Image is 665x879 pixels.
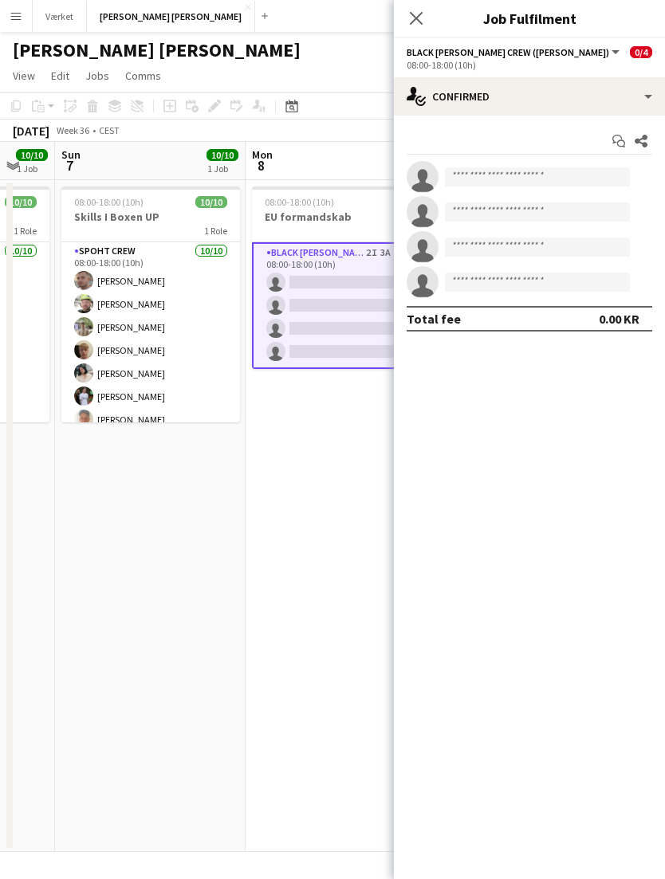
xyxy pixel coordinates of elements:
[252,186,431,369] app-job-card: 08:00-18:00 (10h)0/4EU formandskab1 RoleBlack [PERSON_NAME] Crew ([PERSON_NAME])2I3A0/408:00-18:0...
[59,156,81,175] span: 7
[195,196,227,208] span: 10/10
[61,210,240,224] h3: Skills I Boxen UP
[394,8,665,29] h3: Job Fulfilment
[252,147,273,162] span: Mon
[407,46,622,58] button: Black [PERSON_NAME] Crew ([PERSON_NAME])
[407,311,461,327] div: Total fee
[119,65,167,86] a: Comms
[53,124,92,136] span: Week 36
[204,225,227,237] span: 1 Role
[5,196,37,208] span: 10/10
[207,149,238,161] span: 10/10
[407,59,652,71] div: 08:00-18:00 (10h)
[16,149,48,161] span: 10/10
[407,46,609,58] span: Black Luna Crew (Danny)
[74,196,144,208] span: 08:00-18:00 (10h)
[33,1,87,32] button: Værket
[87,1,255,32] button: [PERSON_NAME] [PERSON_NAME]
[79,65,116,86] a: Jobs
[207,163,238,175] div: 1 Job
[6,65,41,86] a: View
[13,38,301,62] h1: [PERSON_NAME] [PERSON_NAME]
[599,311,639,327] div: 0.00 KR
[61,242,240,504] app-card-role: Spoht Crew10/1008:00-18:00 (10h)[PERSON_NAME][PERSON_NAME][PERSON_NAME][PERSON_NAME][PERSON_NAME]...
[51,69,69,83] span: Edit
[85,69,109,83] span: Jobs
[250,156,273,175] span: 8
[630,46,652,58] span: 0/4
[45,65,76,86] a: Edit
[99,124,120,136] div: CEST
[13,123,49,139] div: [DATE]
[61,186,240,422] app-job-card: 08:00-18:00 (10h)10/10Skills I Boxen UP1 RoleSpoht Crew10/1008:00-18:00 (10h)[PERSON_NAME][PERSON...
[252,210,431,224] h3: EU formandskab
[14,225,37,237] span: 1 Role
[125,69,161,83] span: Comms
[394,77,665,116] div: Confirmed
[252,242,431,369] app-card-role: Black [PERSON_NAME] Crew ([PERSON_NAME])2I3A0/408:00-18:00 (10h)
[17,163,47,175] div: 1 Job
[61,147,81,162] span: Sun
[13,69,35,83] span: View
[265,196,334,208] span: 08:00-18:00 (10h)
